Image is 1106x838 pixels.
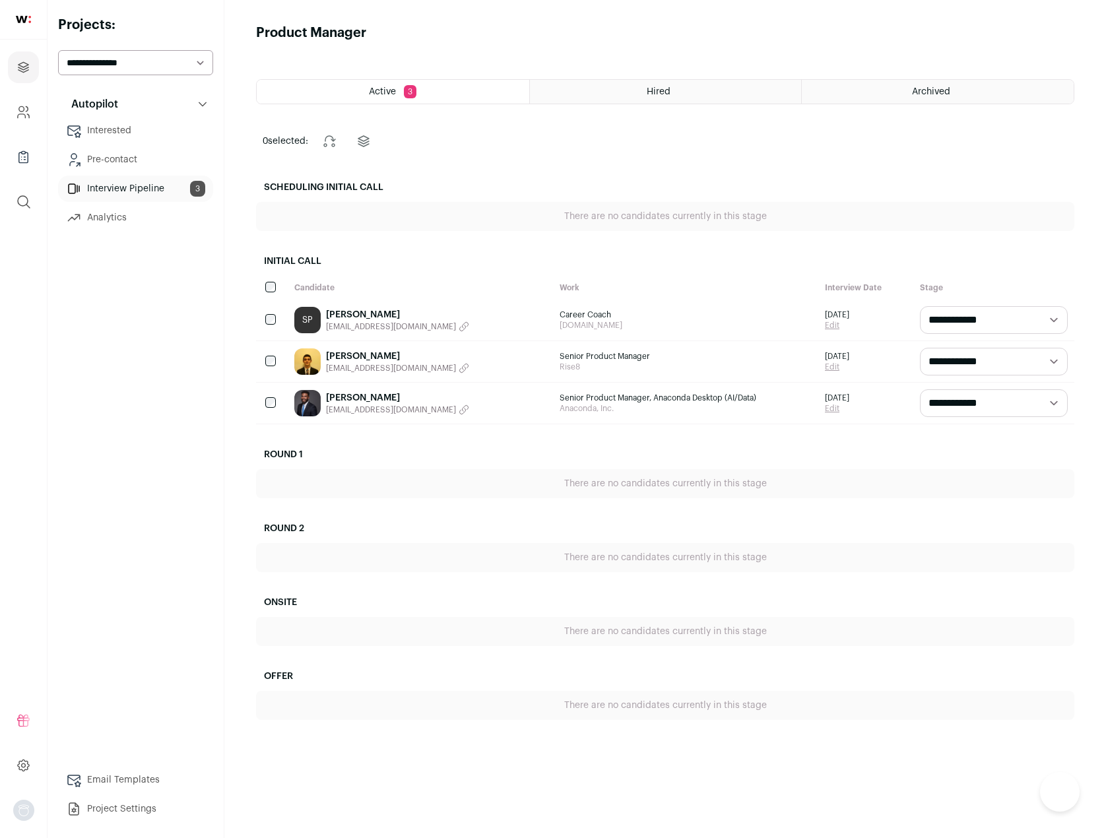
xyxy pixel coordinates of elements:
[802,80,1074,104] a: Archived
[256,543,1074,572] div: There are no candidates currently in this stage
[313,125,345,157] button: Change stage
[8,141,39,173] a: Company Lists
[256,440,1074,469] h2: Round 1
[58,205,213,231] a: Analytics
[294,307,321,333] a: SP
[256,173,1074,202] h2: Scheduling Initial Call
[326,404,469,415] button: [EMAIL_ADDRESS][DOMAIN_NAME]
[8,96,39,128] a: Company and ATS Settings
[560,309,812,320] span: Career Coach
[190,181,205,197] span: 3
[256,662,1074,691] h2: Offer
[326,391,469,404] a: [PERSON_NAME]
[404,85,416,98] span: 3
[326,363,469,373] button: [EMAIL_ADDRESS][DOMAIN_NAME]
[530,80,802,104] a: Hired
[553,276,818,300] div: Work
[818,276,913,300] div: Interview Date
[256,202,1074,231] div: There are no candidates currently in this stage
[256,691,1074,720] div: There are no candidates currently in this stage
[825,362,849,372] a: Edit
[647,87,670,96] span: Hired
[825,403,849,414] a: Edit
[63,96,118,112] p: Autopilot
[58,796,213,822] a: Project Settings
[256,514,1074,543] h2: Round 2
[326,321,469,332] button: [EMAIL_ADDRESS][DOMAIN_NAME]
[256,588,1074,617] h2: Onsite
[13,800,34,821] button: Open dropdown
[560,393,812,403] span: Senior Product Manager, Anaconda Desktop (AI/Data)
[326,321,456,332] span: [EMAIL_ADDRESS][DOMAIN_NAME]
[58,176,213,202] a: Interview Pipeline3
[256,617,1074,646] div: There are no candidates currently in this stage
[560,362,812,372] span: Rise8
[58,91,213,117] button: Autopilot
[825,351,849,362] span: [DATE]
[256,247,1074,276] h2: Initial Call
[369,87,396,96] span: Active
[1040,772,1080,812] iframe: Help Scout Beacon - Open
[560,351,812,362] span: Senior Product Manager
[326,404,456,415] span: [EMAIL_ADDRESS][DOMAIN_NAME]
[16,16,31,23] img: wellfound-shorthand-0d5821cbd27db2630d0214b213865d53afaa358527fdda9d0ea32b1df1b89c2c.svg
[560,403,812,414] span: Anaconda, Inc.
[256,469,1074,498] div: There are no candidates currently in this stage
[58,16,213,34] h2: Projects:
[58,117,213,144] a: Interested
[294,348,321,375] img: 5e6ff422b1ffc5cb75ba2888a148a1c7e19d8b19ee89f65727086c4f2f6f4946.jpg
[326,363,456,373] span: [EMAIL_ADDRESS][DOMAIN_NAME]
[263,135,308,148] span: selected:
[560,320,812,331] span: [DOMAIN_NAME]
[58,767,213,793] a: Email Templates
[825,320,849,331] a: Edit
[326,350,469,363] a: [PERSON_NAME]
[913,276,1074,300] div: Stage
[256,24,366,42] h1: Product Manager
[288,276,553,300] div: Candidate
[13,800,34,821] img: nopic.png
[825,309,849,320] span: [DATE]
[912,87,950,96] span: Archived
[294,390,321,416] img: 71c53ca4921d14ef8b7d5bf033011061f5b001708c1c5f00020b73c492a17b82.jpg
[58,146,213,173] a: Pre-contact
[326,308,469,321] a: [PERSON_NAME]
[263,137,268,146] span: 0
[825,393,849,403] span: [DATE]
[8,51,39,83] a: Projects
